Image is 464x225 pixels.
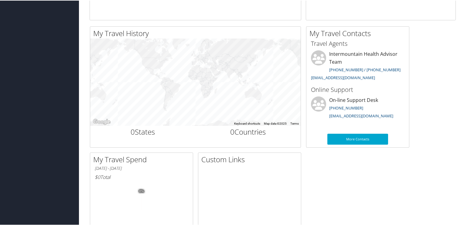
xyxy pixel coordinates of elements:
h2: My Travel Contacts [309,28,409,38]
a: [PHONE_NUMBER] [329,105,363,110]
h6: [DATE] - [DATE] [95,165,188,171]
span: 0 [230,126,234,136]
a: [EMAIL_ADDRESS][DOMAIN_NAME] [311,74,375,80]
h2: Countries [200,126,296,136]
span: $0 [95,173,100,180]
img: Google [92,117,112,125]
a: [PHONE_NUMBER] / [PHONE_NUMBER] [329,66,401,72]
li: On-line Support Desk [308,96,408,121]
tspan: 0% [139,189,144,193]
h2: Custom Links [201,154,301,164]
li: Intermountain Health Advisor Team [308,50,408,82]
h3: Travel Agents [311,39,404,47]
h2: My Travel Spend [93,154,193,164]
a: Open this area in Google Maps (opens a new window) [92,117,112,125]
h2: My Travel History [93,28,301,38]
span: Map data ©2025 [264,121,287,125]
h6: Total [95,173,188,180]
a: Terms (opens in new tab) [290,121,299,125]
span: 0 [131,126,135,136]
h2: States [95,126,191,136]
h3: Online Support [311,85,404,93]
button: Keyboard shortcuts [234,121,260,125]
a: More Contacts [327,133,388,144]
a: [EMAIL_ADDRESS][DOMAIN_NAME] [329,112,393,118]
